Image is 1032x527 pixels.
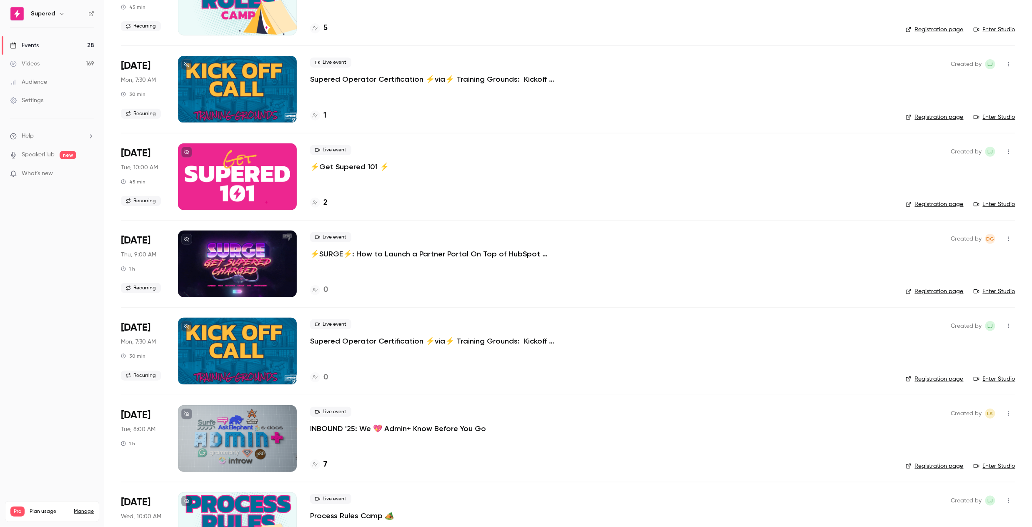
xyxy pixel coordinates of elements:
[310,459,327,470] a: 7
[310,232,351,242] span: Live event
[121,266,135,272] div: 1 h
[323,284,328,296] h4: 0
[906,113,964,121] a: Registration page
[121,371,161,381] span: Recurring
[951,234,982,244] span: Created by
[323,197,328,208] h4: 2
[121,251,156,259] span: Thu, 9:00 AM
[985,496,995,506] span: Lindsay John
[310,74,560,84] a: Supered Operator Certification ⚡️via⚡️ Training Grounds: Kickoff Call
[22,151,55,159] a: SpeakerHub
[74,508,94,515] a: Manage
[30,508,69,515] span: Plan usage
[988,147,993,157] span: LJ
[974,200,1015,208] a: Enter Studio
[906,287,964,296] a: Registration page
[310,249,560,259] a: ⚡️SURGE⚡️: How to Launch a Partner Portal On Top of HubSpot w/Introw
[951,59,982,69] span: Created by
[906,375,964,383] a: Registration page
[951,496,982,506] span: Created by
[310,511,394,521] a: Process Rules Camp 🏕️
[974,113,1015,121] a: Enter Studio
[121,512,161,521] span: Wed, 10:00 AM
[121,21,161,31] span: Recurring
[310,319,351,329] span: Live event
[985,321,995,331] span: Lindsay John
[10,41,39,50] div: Events
[31,10,55,18] h6: Supered
[121,405,165,472] div: Aug 26 Tue, 8:00 AM (America/Denver)
[310,162,389,172] a: ⚡️Get Supered 101 ⚡️
[310,372,328,383] a: 0
[310,23,328,34] a: 5
[974,462,1015,470] a: Enter Studio
[323,459,327,470] h4: 7
[974,375,1015,383] a: Enter Studio
[76,518,82,523] span: 169
[10,517,26,524] p: Videos
[310,110,326,121] a: 1
[985,59,995,69] span: Lindsay John
[121,338,156,346] span: Mon, 7:30 AM
[323,372,328,383] h4: 0
[323,23,328,34] h4: 5
[121,59,150,73] span: [DATE]
[22,132,34,141] span: Help
[10,78,47,86] div: Audience
[951,409,982,419] span: Created by
[121,196,161,206] span: Recurring
[121,56,165,123] div: Aug 18 Mon, 9:30 AM (America/New York)
[985,409,995,419] span: Lindsey Smith
[323,110,326,121] h4: 1
[10,507,25,517] span: Pro
[121,318,165,384] div: Aug 25 Mon, 9:30 AM (America/New York)
[987,234,994,244] span: DG
[906,25,964,34] a: Registration page
[121,321,150,334] span: [DATE]
[985,147,995,157] span: Lindsay John
[121,409,150,422] span: [DATE]
[988,59,993,69] span: LJ
[310,336,560,346] a: Supered Operator Certification ⚡️via⚡️ Training Grounds: Kickoff Call
[10,96,43,105] div: Settings
[310,58,351,68] span: Live event
[951,321,982,331] span: Created by
[121,178,145,185] div: 45 min
[76,517,94,524] p: / 150
[121,147,150,160] span: [DATE]
[988,496,993,506] span: LJ
[10,60,40,68] div: Videos
[121,496,150,509] span: [DATE]
[310,424,486,434] a: INBOUND '25: We 💖 Admin+ Know Before You Go
[987,409,993,419] span: LS
[310,284,328,296] a: 0
[906,462,964,470] a: Registration page
[121,231,165,297] div: Aug 21 Thu, 11:00 AM (America/New York)
[974,287,1015,296] a: Enter Studio
[10,7,24,20] img: Supered
[951,147,982,157] span: Created by
[121,353,145,359] div: 30 min
[84,170,94,178] iframe: Noticeable Trigger
[121,143,165,210] div: Aug 19 Tue, 12:00 PM (America/New York)
[988,321,993,331] span: LJ
[121,4,145,10] div: 45 min
[121,283,161,293] span: Recurring
[121,76,156,84] span: Mon, 7:30 AM
[310,407,351,417] span: Live event
[985,234,995,244] span: D'Ana Guiloff
[310,494,351,504] span: Live event
[121,109,161,119] span: Recurring
[60,151,76,159] span: new
[974,25,1015,34] a: Enter Studio
[310,145,351,155] span: Live event
[121,91,145,98] div: 30 min
[310,197,328,208] a: 2
[10,132,94,141] li: help-dropdown-opener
